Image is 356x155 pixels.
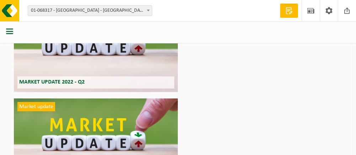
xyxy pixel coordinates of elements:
span: 01-068317 - COREMONDIS CORNEILLIE NV - BRUGGE [28,5,152,16]
span: 01-068317 - COREMONDIS CORNEILLIE NV - BRUGGE [28,6,152,16]
span: Market update 2022 - Q2 [19,79,85,85]
span: Market update [17,102,55,111]
a: Market update Market update 2022 - Q2 [14,3,178,92]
